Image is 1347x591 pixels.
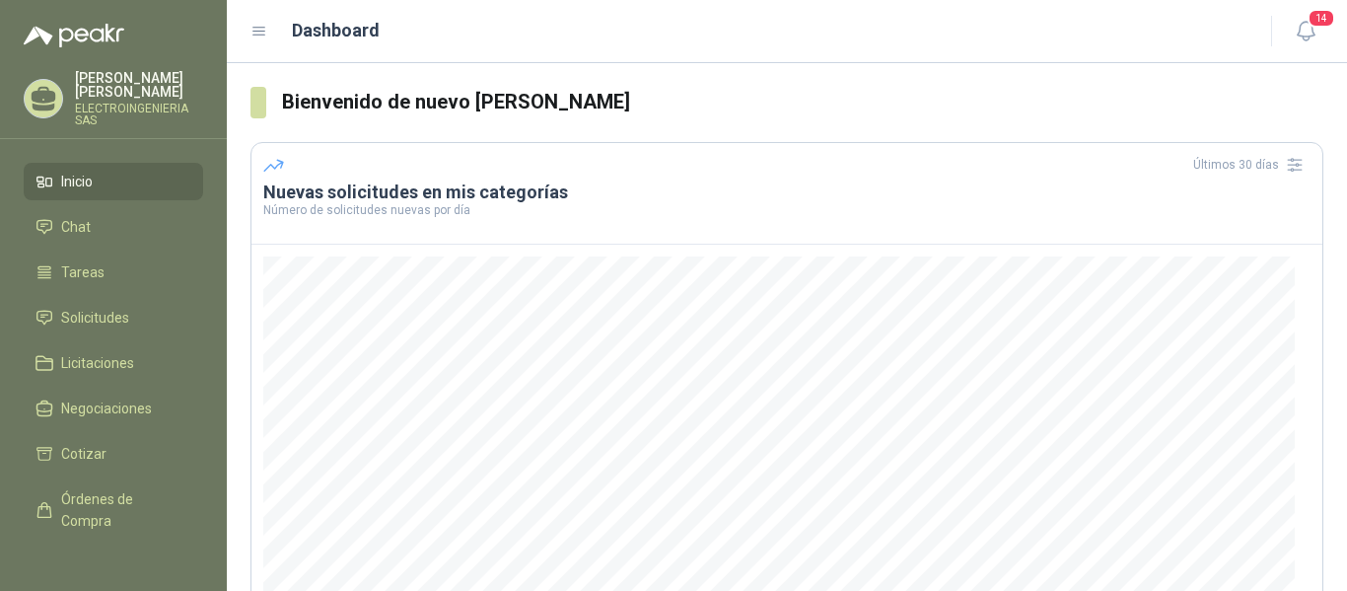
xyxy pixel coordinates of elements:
p: [PERSON_NAME] [PERSON_NAME] [75,71,203,99]
a: Cotizar [24,435,203,473]
a: Negociaciones [24,390,203,427]
span: Órdenes de Compra [61,488,184,532]
span: Inicio [61,171,93,192]
h3: Nuevas solicitudes en mis categorías [263,181,1311,204]
span: Cotizar [61,443,106,465]
a: Solicitudes [24,299,203,336]
span: Solicitudes [61,307,129,329]
span: Tareas [61,261,105,283]
button: 14 [1288,14,1323,49]
p: Número de solicitudes nuevas por día [263,204,1311,216]
a: Chat [24,208,203,246]
img: Logo peakr [24,24,124,47]
p: ELECTROINGENIERIA SAS [75,103,203,126]
span: Chat [61,216,91,238]
div: Últimos 30 días [1193,149,1311,181]
span: Negociaciones [61,398,152,419]
a: Tareas [24,254,203,291]
a: Órdenes de Compra [24,480,203,540]
a: Inicio [24,163,203,200]
a: Licitaciones [24,344,203,382]
span: Licitaciones [61,352,134,374]
h3: Bienvenido de nuevo [PERSON_NAME] [282,87,1323,117]
span: 14 [1308,9,1335,28]
h1: Dashboard [292,17,380,44]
